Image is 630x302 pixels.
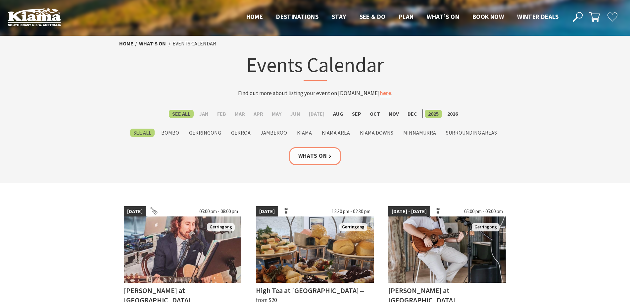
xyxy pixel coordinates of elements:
span: Winter Deals [517,13,558,21]
label: 2026 [444,110,461,118]
img: Tayvin Martins [388,216,506,283]
label: Mar [231,110,248,118]
label: Nov [385,110,402,118]
label: Kiama Downs [357,129,397,137]
span: What’s On [427,13,459,21]
label: Kiama [294,129,315,137]
span: Plan [399,13,414,21]
label: 2025 [425,110,442,118]
span: Destinations [276,13,318,21]
a: here [380,90,391,97]
span: 05:00 pm - 08:00 pm [196,206,241,217]
span: 05:00 pm - 05:00 pm [461,206,506,217]
label: May [268,110,285,118]
label: Kiama Area [318,129,353,137]
span: Gerringong [472,223,500,231]
label: Jan [196,110,212,118]
span: Stay [332,13,346,21]
label: Jamberoo [257,129,290,137]
label: Surrounding Areas [443,129,500,137]
li: Events Calendar [172,39,216,48]
label: [DATE] [306,110,328,118]
label: Feb [214,110,229,118]
label: Apr [250,110,267,118]
p: Find out more about listing your event on [DOMAIN_NAME] . [185,89,445,98]
label: Jun [287,110,304,118]
span: See & Do [360,13,386,21]
img: Kiama Logo [8,8,61,26]
label: Gerroa [228,129,254,137]
label: See All [169,110,194,118]
label: Aug [330,110,347,118]
span: Gerringong [339,223,367,231]
span: Home [246,13,263,21]
span: [DATE] [256,206,278,217]
label: Sep [349,110,364,118]
label: Oct [366,110,383,118]
img: High Tea [256,216,374,283]
span: [DATE] [124,206,146,217]
span: Book now [472,13,504,21]
label: Dec [404,110,420,118]
span: [DATE] - [DATE] [388,206,430,217]
label: Bombo [158,129,182,137]
label: See All [130,129,155,137]
h1: Events Calendar [185,51,445,81]
h4: High Tea at [GEOGRAPHIC_DATA] [256,286,359,295]
a: Whats On [289,147,341,165]
a: Home [119,40,133,47]
nav: Main Menu [240,12,565,23]
span: Gerringong [207,223,235,231]
a: What’s On [139,40,166,47]
span: 12:30 pm - 02:30 pm [328,206,374,217]
label: Minnamurra [400,129,439,137]
label: Gerringong [186,129,224,137]
img: Anthony Hughes [124,216,242,283]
